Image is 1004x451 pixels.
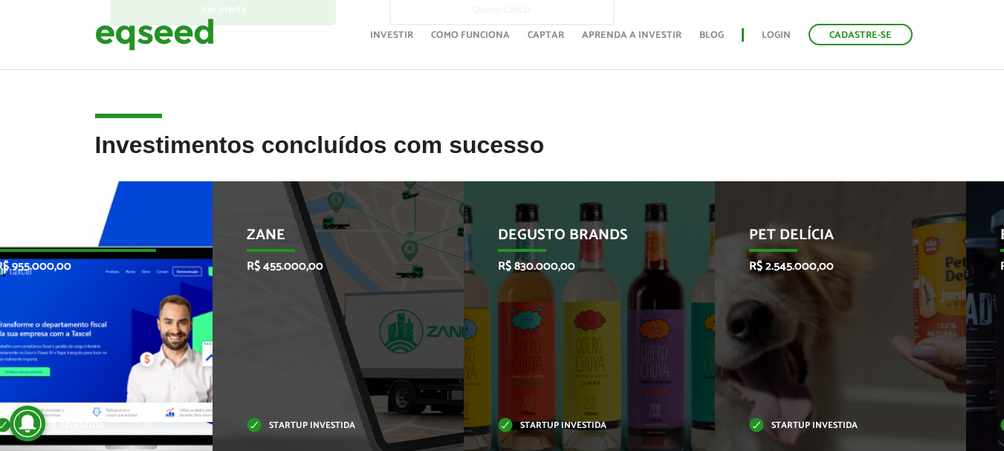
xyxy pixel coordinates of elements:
p: Pet Delícia [749,227,910,252]
img: EqSeed [95,15,214,54]
p: Zane [247,227,407,252]
h2: Investimentos concluídos com sucesso [95,132,910,181]
p: Degusto Brands [498,227,658,252]
a: Aprenda a investir [582,30,681,40]
a: Login [762,30,791,40]
p: R$ 455.000,00 [247,259,407,273]
a: Captar [528,30,564,40]
a: Blog [699,30,724,40]
a: Cadastre-se [809,24,913,45]
p: Startup investida [247,422,407,430]
p: R$ 830.000,00 [498,259,658,273]
p: Startup investida [498,422,658,430]
p: R$ 2.545.000,00 [749,259,910,273]
a: Como funciona [431,30,510,40]
a: Investir [370,30,413,40]
p: Startup investida [749,422,910,430]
